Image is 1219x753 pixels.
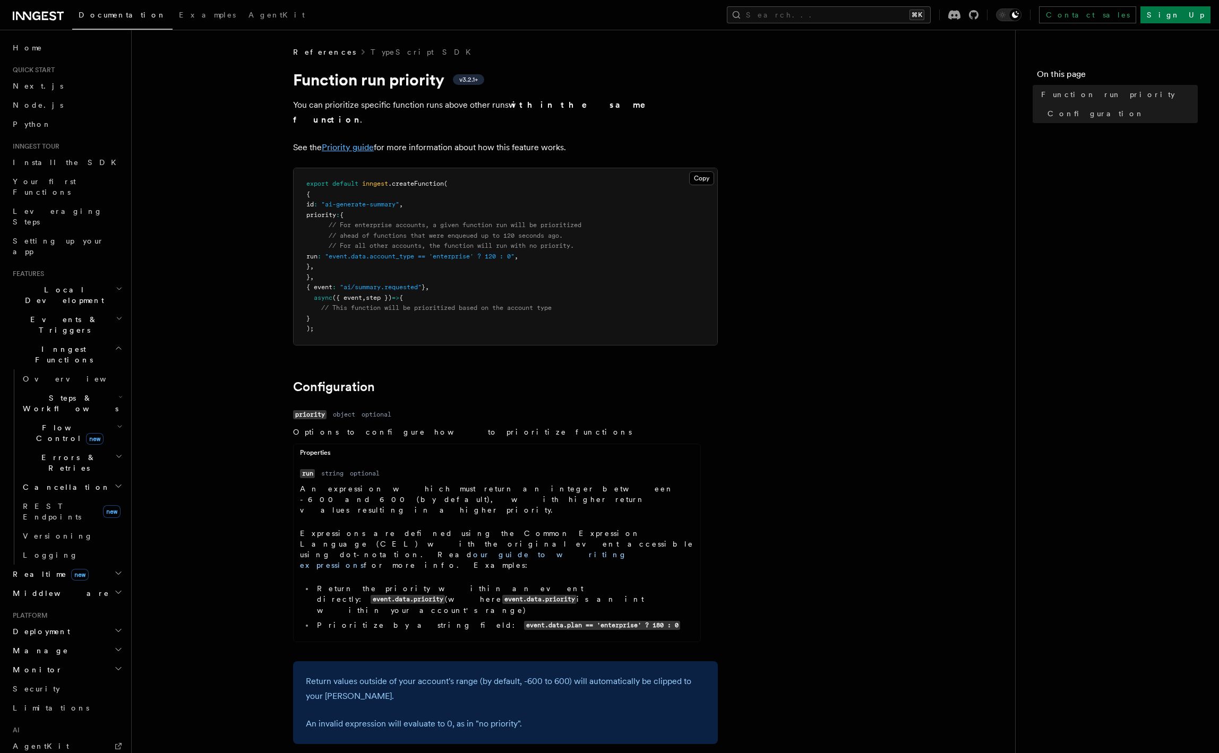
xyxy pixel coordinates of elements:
[13,42,42,53] span: Home
[8,588,109,599] span: Middleware
[8,626,70,637] span: Deployment
[13,207,102,226] span: Leveraging Steps
[392,294,399,301] span: =>
[8,726,20,734] span: AI
[8,280,125,310] button: Local Development
[399,201,403,208] span: ,
[1043,104,1198,123] a: Configuration
[909,10,924,20] kbd: ⌘K
[300,469,315,478] code: run
[8,698,125,717] a: Limitations
[8,284,116,306] span: Local Development
[371,47,477,57] a: TypeScript SDK
[388,180,444,187] span: .createFunction
[306,315,310,322] span: }
[422,283,425,291] span: }
[306,191,310,198] span: {
[399,294,403,301] span: {
[8,641,125,660] button: Manage
[8,202,125,231] a: Leveraging Steps
[13,158,123,167] span: Install the SDK
[19,418,125,448] button: Flow Controlnew
[332,180,358,187] span: default
[362,294,366,301] span: ,
[19,482,110,492] span: Cancellation
[1041,89,1175,100] span: Function run priority
[362,410,391,419] dd: optional
[8,611,48,620] span: Platform
[727,6,931,23] button: Search...⌘K
[689,171,714,185] button: Copy
[103,505,121,518] span: new
[13,742,69,750] span: AgentKit
[1048,108,1144,119] span: Configuration
[514,253,518,260] span: ,
[13,237,104,256] span: Setting up your app
[23,551,78,559] span: Logging
[293,140,718,155] p: See the for more information about how this feature works.
[242,3,311,29] a: AgentKit
[13,101,63,109] span: Node.js
[13,177,76,196] span: Your first Functions
[306,273,310,281] span: }
[19,452,115,473] span: Errors & Retries
[300,550,627,569] a: our guide to writing expressions
[310,263,314,270] span: ,
[306,263,310,270] span: }
[13,120,51,128] span: Python
[8,584,125,603] button: Middleware
[8,153,125,172] a: Install the SDK
[71,569,89,581] span: new
[8,270,44,278] span: Features
[179,11,236,19] span: Examples
[19,448,125,478] button: Errors & Retries
[306,283,332,291] span: { event
[321,201,399,208] span: "ai-generate-summary"
[444,180,448,187] span: (
[8,66,55,74] span: Quick start
[79,11,166,19] span: Documentation
[19,388,125,418] button: Steps & Workflows
[8,340,125,369] button: Inngest Functions
[332,294,362,301] span: ({ event
[329,242,574,249] span: // For all other accounts, the function will run with no priority.
[366,294,392,301] span: step })
[8,76,125,96] a: Next.js
[19,497,125,526] a: REST Endpointsnew
[314,620,694,631] li: Prioritize by a string field:
[8,660,125,679] button: Monitor
[248,11,305,19] span: AgentKit
[300,528,694,570] p: Expressions are defined using the Common Expression Language (CEL) with the original event access...
[19,369,125,388] a: Overview
[8,679,125,698] a: Security
[317,253,321,260] span: :
[1039,6,1136,23] a: Contact sales
[293,70,718,89] h1: Function run priority
[329,221,581,229] span: // For enterprise accounts, a given function run will be prioritized
[306,674,705,704] p: Return values outside of your account's range (by default, -600 to 600) will automatically be cli...
[8,96,125,115] a: Node.js
[23,532,93,540] span: Versioning
[294,448,700,462] div: Properties
[306,180,329,187] span: export
[173,3,242,29] a: Examples
[362,180,388,187] span: inngest
[8,142,59,151] span: Inngest tour
[19,526,125,546] a: Versioning
[314,201,317,208] span: :
[332,283,336,291] span: :
[329,232,563,239] span: // ahead of functions that were enqueued up to 120 seconds ago.
[524,621,680,630] code: event.data.plan == 'enterprise' ? 180 : 0
[8,231,125,261] a: Setting up your app
[8,344,115,365] span: Inngest Functions
[310,273,314,281] span: ,
[8,314,116,335] span: Events & Triggers
[8,310,125,340] button: Events & Triggers
[322,142,374,152] a: Priority guide
[293,47,356,57] span: References
[306,201,314,208] span: id
[1037,68,1198,85] h4: On this page
[300,483,694,515] p: An expression which must return an integer between -600 and 600 (by default), with higher return ...
[306,211,336,219] span: priority
[23,375,132,383] span: Overview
